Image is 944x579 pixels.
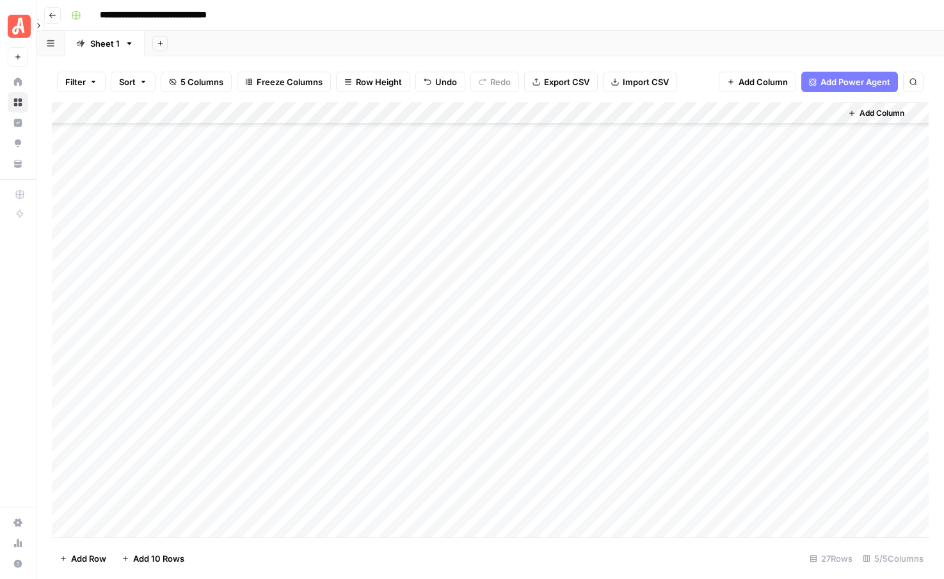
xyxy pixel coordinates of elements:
[739,75,788,88] span: Add Column
[8,553,28,574] button: Help + Support
[111,72,156,92] button: Sort
[435,75,457,88] span: Undo
[65,75,86,88] span: Filter
[524,72,598,92] button: Export CSV
[8,133,28,154] a: Opportunities
[8,10,28,42] button: Workspace: Angi
[860,107,904,119] span: Add Column
[603,72,677,92] button: Import CSV
[623,75,669,88] span: Import CSV
[858,548,929,569] div: 5/5 Columns
[470,72,519,92] button: Redo
[114,548,192,569] button: Add 10 Rows
[719,72,796,92] button: Add Column
[8,72,28,92] a: Home
[161,72,232,92] button: 5 Columns
[8,92,28,113] a: Browse
[90,37,120,50] div: Sheet 1
[65,31,145,56] a: Sheet 1
[52,548,114,569] button: Add Row
[71,552,106,565] span: Add Row
[180,75,223,88] span: 5 Columns
[490,75,511,88] span: Redo
[8,15,31,38] img: Angi Logo
[257,75,323,88] span: Freeze Columns
[356,75,402,88] span: Row Height
[8,113,28,133] a: Insights
[8,154,28,174] a: Your Data
[8,533,28,553] a: Usage
[843,105,909,122] button: Add Column
[804,548,858,569] div: 27 Rows
[237,72,331,92] button: Freeze Columns
[8,512,28,533] a: Settings
[336,72,410,92] button: Row Height
[544,75,589,88] span: Export CSV
[133,552,184,565] span: Add 10 Rows
[57,72,106,92] button: Filter
[415,72,465,92] button: Undo
[820,75,890,88] span: Add Power Agent
[119,75,136,88] span: Sort
[801,72,898,92] button: Add Power Agent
